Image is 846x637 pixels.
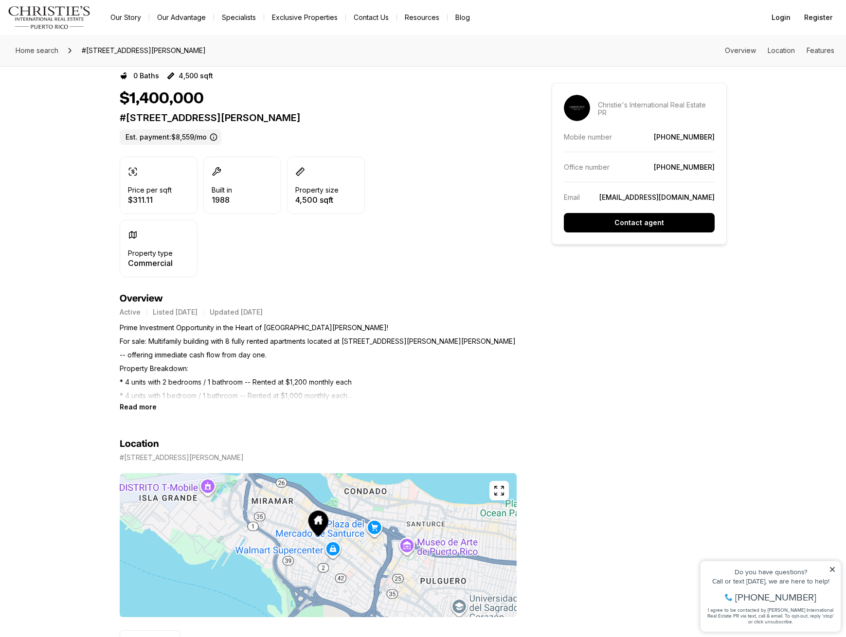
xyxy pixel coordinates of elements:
p: Updated [DATE] [210,308,263,316]
a: [EMAIL_ADDRESS][DOMAIN_NAME] [599,193,715,201]
nav: Page section menu [725,47,834,54]
a: Skip to: Features [807,46,834,54]
p: Prime Investment Opportunity in the Heart of [GEOGRAPHIC_DATA][PERSON_NAME]! For sale: Multifamil... [120,321,517,403]
p: Office number [564,163,610,171]
a: [PHONE_NUMBER] [654,163,715,171]
a: Exclusive Properties [264,11,345,24]
button: Login [766,8,796,27]
p: Listed [DATE] [153,308,198,316]
span: #[STREET_ADDRESS][PERSON_NAME] [78,43,210,58]
span: I agree to be contacted by [PERSON_NAME] International Real Estate PR via text, call & email. To ... [12,60,139,78]
p: 4,500 sqft [179,72,213,80]
span: Home search [16,46,58,54]
p: Price per sqft [128,186,172,194]
a: Skip to: Location [768,46,795,54]
button: Register [798,8,838,27]
span: [PHONE_NUMBER] [40,46,121,55]
p: Active [120,308,141,316]
label: Est. payment: $8,559/mo [120,129,221,145]
p: Property type [128,249,173,257]
p: Christie's International Real Estate PR [598,101,715,117]
p: Property size [295,186,339,194]
p: Email [564,193,580,201]
div: Call or text [DATE], we are here to help! [10,31,141,38]
button: Read more [120,403,157,411]
a: Specialists [214,11,264,24]
p: Contact agent [614,219,664,227]
button: Contact Us [346,11,396,24]
a: Blog [448,11,478,24]
img: Map of #709 CALLE SAN JUAN, SANTURCE PR, 00907 [120,473,517,617]
p: 4,500 sqft [295,196,339,204]
button: Contact agent [564,213,715,232]
a: Our Story [103,11,149,24]
a: Home search [12,43,62,58]
a: Resources [397,11,447,24]
h1: $1,400,000 [120,89,204,108]
a: Our Advantage [149,11,214,24]
h4: Location [120,438,159,450]
p: $311.11 [128,196,172,204]
p: Built in [212,186,232,194]
p: Commercial [128,259,173,267]
p: Mobile number [564,133,612,141]
p: 0 Baths [133,72,159,80]
p: 1988 [212,196,232,204]
h4: Overview [120,293,517,304]
div: Do you have questions? [10,22,141,29]
a: [PHONE_NUMBER] [654,133,715,141]
p: #[STREET_ADDRESS][PERSON_NAME] [120,454,244,461]
a: Skip to: Overview [725,46,756,54]
img: logo [8,6,91,29]
p: #[STREET_ADDRESS][PERSON_NAME] [120,112,517,124]
span: Register [804,14,832,21]
span: Login [772,14,791,21]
